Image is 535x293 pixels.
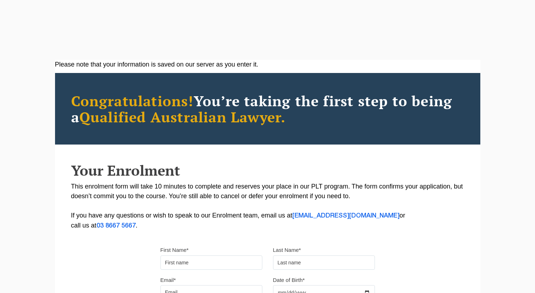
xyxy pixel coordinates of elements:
p: This enrolment form will take 10 minutes to complete and reserves your place in our PLT program. ... [71,182,464,231]
label: First Name* [160,246,189,254]
label: Date of Birth* [273,277,305,284]
label: Last Name* [273,246,301,254]
a: [EMAIL_ADDRESS][DOMAIN_NAME] [292,213,400,219]
span: Qualified Australian Lawyer. [79,107,286,126]
a: 03 8667 5667 [96,223,136,229]
span: Congratulations! [71,91,194,110]
input: Last name [273,255,375,270]
div: Please note that your information is saved on our server as you enter it. [55,60,480,69]
input: First name [160,255,262,270]
h2: You’re taking the first step to being a [71,93,464,125]
label: Email* [160,277,176,284]
h2: Your Enrolment [71,162,464,178]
